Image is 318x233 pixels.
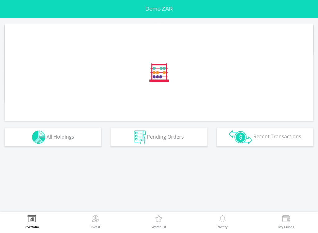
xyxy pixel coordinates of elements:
[27,215,37,224] img: View Portfolio
[281,215,291,224] img: View Funds
[91,225,100,229] label: Invest
[217,215,228,229] a: Notify
[91,215,100,224] img: Invest Now
[91,215,100,229] a: Invest
[218,215,227,224] img: View Notifications
[47,133,74,140] span: All Holdings
[25,225,39,229] label: Portfolio
[217,128,313,146] button: Recent Transactions
[152,215,166,229] a: Watchlist
[5,128,101,146] button: All Holdings
[217,225,228,229] label: Notify
[154,215,164,224] img: Watchlist
[111,128,207,146] button: Pending Orders
[147,133,184,140] span: Pending Orders
[229,130,252,144] img: transactions-zar-wht.png
[253,133,301,140] span: Recent Transactions
[278,225,294,229] label: My Funds
[32,131,45,144] img: holdings-wht.png
[25,215,39,229] a: Portfolio
[134,131,146,144] img: pending_instructions-wht.png
[278,215,294,229] a: My Funds
[152,225,166,229] label: Watchlist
